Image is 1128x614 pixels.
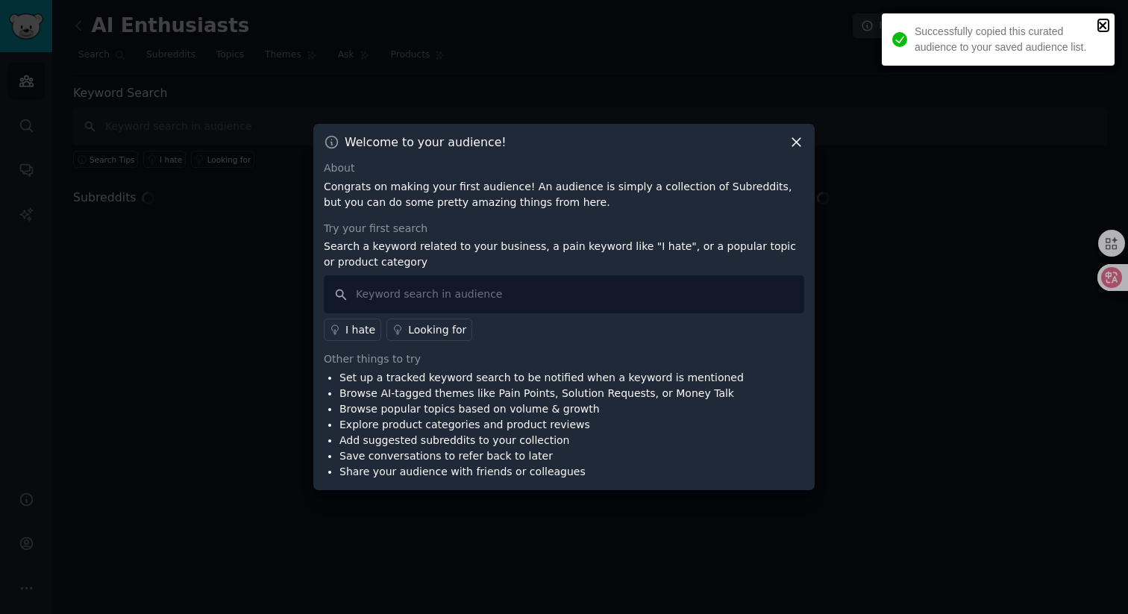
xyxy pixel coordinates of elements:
[339,448,744,464] li: Save conversations to refer back to later
[339,433,744,448] li: Add suggested subreddits to your collection
[324,275,804,313] input: Keyword search in audience
[324,319,381,341] a: I hate
[339,370,744,386] li: Set up a tracked keyword search to be notified when a keyword is mentioned
[345,134,507,150] h3: Welcome to your audience!
[324,221,804,236] div: Try your first search
[324,351,804,367] div: Other things to try
[339,417,744,433] li: Explore product categories and product reviews
[324,239,804,270] p: Search a keyword related to your business, a pain keyword like "I hate", or a popular topic or pr...
[339,401,744,417] li: Browse popular topics based on volume & growth
[408,322,466,338] div: Looking for
[324,179,804,210] p: Congrats on making your first audience! An audience is simply a collection of Subreddits, but you...
[339,386,744,401] li: Browse AI-tagged themes like Pain Points, Solution Requests, or Money Talk
[339,464,744,480] li: Share your audience with friends or colleagues
[915,24,1094,55] div: Successfully copied this curated audience to your saved audience list.
[324,160,804,176] div: About
[345,322,375,338] div: I hate
[386,319,472,341] a: Looking for
[1098,19,1109,31] button: close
